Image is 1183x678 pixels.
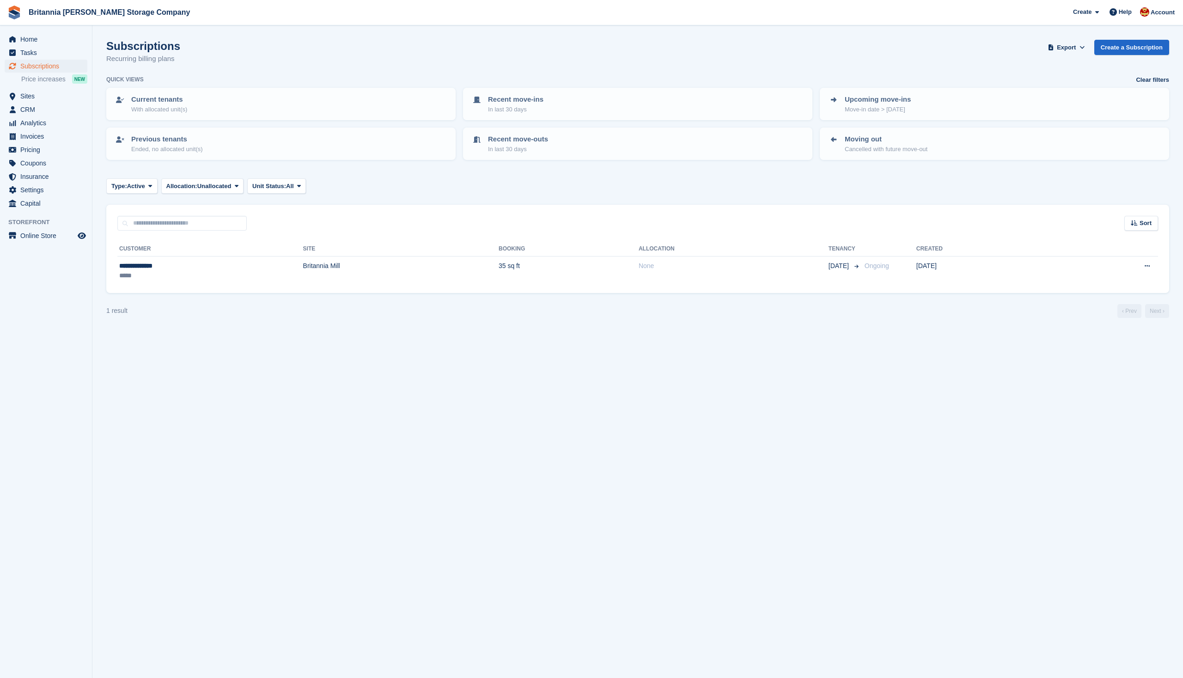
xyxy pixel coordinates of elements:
[845,105,911,114] p: Move-in date > [DATE]
[829,261,851,271] span: [DATE]
[1140,219,1152,228] span: Sort
[1094,40,1169,55] a: Create a Subscription
[20,60,76,73] span: Subscriptions
[303,257,499,286] td: Britannia Mill
[131,134,203,145] p: Previous tenants
[247,178,306,194] button: Unit Status: All
[865,262,889,269] span: Ongoing
[5,33,87,46] a: menu
[76,230,87,241] a: Preview store
[5,130,87,143] a: menu
[5,229,87,242] a: menu
[106,40,180,52] h1: Subscriptions
[464,128,811,159] a: Recent move-outs In last 30 days
[161,178,244,194] button: Allocation: Unallocated
[20,103,76,116] span: CRM
[20,183,76,196] span: Settings
[845,145,927,154] p: Cancelled with future move-out
[1136,75,1169,85] a: Clear filters
[464,89,811,119] a: Recent move-ins In last 30 days
[20,229,76,242] span: Online Store
[131,105,187,114] p: With allocated unit(s)
[252,182,286,191] span: Unit Status:
[107,128,455,159] a: Previous tenants Ended, no allocated unit(s)
[916,242,1056,257] th: Created
[1117,304,1141,318] a: Previous
[5,170,87,183] a: menu
[488,145,548,154] p: In last 30 days
[20,33,76,46] span: Home
[20,143,76,156] span: Pricing
[8,218,92,227] span: Storefront
[845,94,911,105] p: Upcoming move-ins
[5,46,87,59] a: menu
[106,75,144,84] h6: Quick views
[5,103,87,116] a: menu
[20,130,76,143] span: Invoices
[106,54,180,64] p: Recurring billing plans
[20,46,76,59] span: Tasks
[127,182,145,191] span: Active
[488,94,543,105] p: Recent move-ins
[1116,304,1171,318] nav: Page
[25,5,194,20] a: Britannia [PERSON_NAME] Storage Company
[5,60,87,73] a: menu
[499,257,639,286] td: 35 sq ft
[829,242,861,257] th: Tenancy
[1073,7,1092,17] span: Create
[1046,40,1087,55] button: Export
[5,143,87,156] a: menu
[106,178,158,194] button: Type: Active
[499,242,639,257] th: Booking
[286,182,294,191] span: All
[20,170,76,183] span: Insurance
[117,242,303,257] th: Customer
[20,116,76,129] span: Analytics
[639,261,829,271] div: None
[821,128,1168,159] a: Moving out Cancelled with future move-out
[166,182,197,191] span: Allocation:
[106,306,128,316] div: 1 result
[20,90,76,103] span: Sites
[21,74,87,84] a: Price increases NEW
[7,6,21,19] img: stora-icon-8386f47178a22dfd0bd8f6a31ec36ba5ce8667c1dd55bd0f319d3a0aa187defe.svg
[1151,8,1175,17] span: Account
[1145,304,1169,318] a: Next
[303,242,499,257] th: Site
[5,116,87,129] a: menu
[131,145,203,154] p: Ended, no allocated unit(s)
[916,257,1056,286] td: [DATE]
[72,74,87,84] div: NEW
[5,183,87,196] a: menu
[1119,7,1132,17] span: Help
[107,89,455,119] a: Current tenants With allocated unit(s)
[20,197,76,210] span: Capital
[131,94,187,105] p: Current tenants
[111,182,127,191] span: Type:
[845,134,927,145] p: Moving out
[21,75,66,84] span: Price increases
[1057,43,1076,52] span: Export
[1140,7,1149,17] img: Einar Agustsson
[821,89,1168,119] a: Upcoming move-ins Move-in date > [DATE]
[5,157,87,170] a: menu
[5,197,87,210] a: menu
[488,134,548,145] p: Recent move-outs
[5,90,87,103] a: menu
[20,157,76,170] span: Coupons
[639,242,829,257] th: Allocation
[488,105,543,114] p: In last 30 days
[197,182,232,191] span: Unallocated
